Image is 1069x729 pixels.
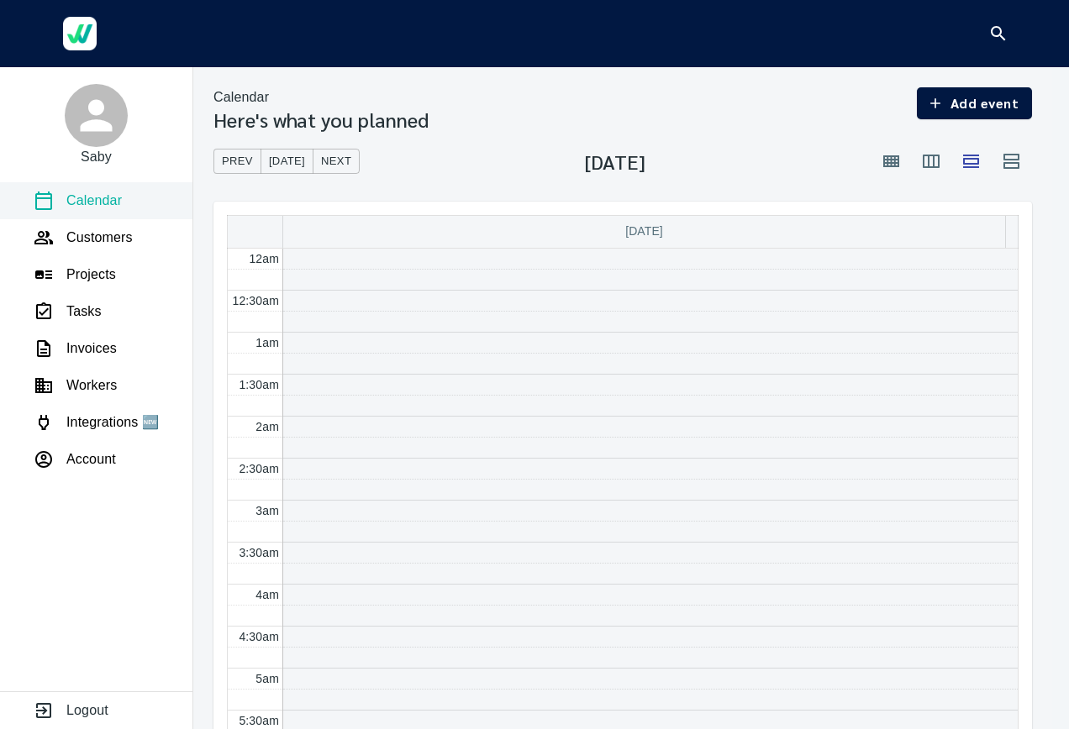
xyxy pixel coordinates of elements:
[255,672,279,685] span: 5am
[930,92,1019,115] span: Add event
[239,630,279,643] span: 4:30am
[66,265,116,285] p: Projects
[255,588,279,601] span: 4am
[66,412,159,433] p: Integrations 🆕
[213,87,429,108] nav: breadcrumb
[213,87,269,108] p: Calendar
[222,152,253,171] span: Prev
[66,228,133,248] p: Customers
[261,149,313,175] button: [DATE]
[313,149,360,175] button: Next
[213,108,429,131] h3: Here's what you planned
[34,449,116,469] a: Account
[66,449,116,469] p: Account
[239,714,279,727] span: 5:30am
[951,141,992,181] button: Day
[239,378,279,391] span: 1:30am
[232,294,279,307] span: 12:30am
[255,336,279,349] span: 1am
[66,302,102,322] p: Tasks
[63,17,97,50] img: Werkgo Logo
[66,700,108,721] p: Logout
[992,141,1032,181] button: Agenda
[34,412,159,433] a: Integrations 🆕
[34,375,117,396] a: Workers
[34,338,117,359] a: Invoices
[269,152,305,171] span: [DATE]
[871,141,911,181] button: Month
[34,302,102,322] a: Tasks
[249,252,279,265] span: 12am
[66,338,117,359] p: Invoices
[213,149,261,175] button: Prev
[34,228,133,248] a: Customers
[625,224,663,238] span: [DATE]
[34,191,122,211] a: Calendar
[239,546,279,559] span: 3:30am
[239,462,279,475] span: 2:30am
[66,191,122,211] p: Calendar
[321,152,351,171] span: Next
[585,149,645,173] h3: [DATE]
[50,8,109,59] a: Werkgo Logo
[917,87,1032,119] button: Add event
[66,375,117,396] p: Workers
[34,265,116,285] a: Projects
[255,420,279,433] span: 2am
[911,141,951,181] button: Week
[255,504,279,517] span: 3am
[81,147,112,167] p: Saby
